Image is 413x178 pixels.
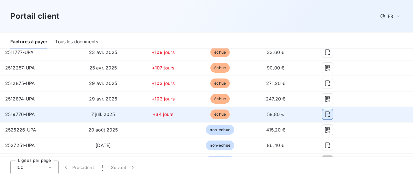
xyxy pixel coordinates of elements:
span: 23 avr. 2025 [89,49,117,55]
span: 33,60 € [267,49,284,55]
div: Factures à payer [10,35,47,48]
span: 2519776-UPA [5,111,35,117]
span: non-échue [206,156,234,166]
span: 90,00 € [267,65,284,70]
span: 247,20 € [266,96,285,101]
span: [DATE] [96,142,111,148]
span: non-échue [206,125,234,135]
span: 20 août 2025 [88,127,118,132]
span: échue [210,94,230,104]
span: échue [210,110,230,119]
span: 7 juil. 2025 [91,111,115,117]
span: 2512257-UPA [5,65,35,70]
span: 2527251-UPA [5,142,35,148]
span: 58,80 € [267,111,284,117]
span: échue [210,79,230,88]
span: 100 [16,164,24,171]
span: +103 jours [152,96,175,101]
span: 2511777-UPA [5,49,34,55]
span: 271,20 € [266,80,285,86]
span: +107 jours [152,65,175,70]
span: non-échue [206,141,234,150]
span: 415,20 € [266,127,285,132]
span: 29 avr. 2025 [89,96,117,101]
button: Précédent [59,161,98,174]
span: +34 jours [153,111,174,117]
span: 29 avr. 2025 [89,80,117,86]
span: 2525226-UPA [5,127,36,132]
span: 86,40 € [267,142,284,148]
span: +109 jours [152,49,175,55]
span: 2512875-UPA [5,80,35,86]
div: Tous les documents [55,35,98,48]
span: échue [210,63,230,73]
span: échue [210,47,230,57]
span: 2512874-UPA [5,96,35,101]
button: Suivant [107,161,140,174]
span: 1 [102,164,103,171]
button: 1 [98,161,107,174]
span: 25 avr. 2025 [89,65,117,70]
span: FR [388,14,393,19]
span: +103 jours [152,80,175,86]
h3: Portail client [10,10,59,22]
